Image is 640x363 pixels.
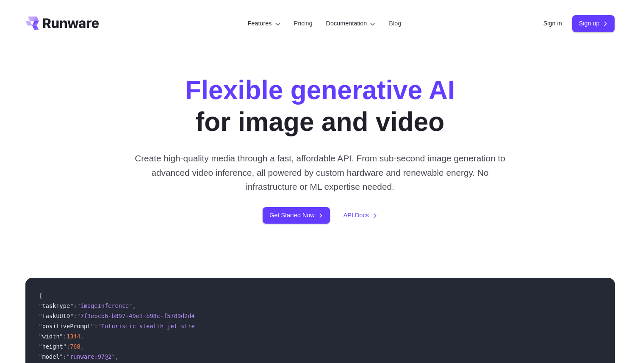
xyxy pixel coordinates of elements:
[63,333,66,340] span: :
[98,323,413,330] span: "Futuristic stealth jet streaking through a neon-lit cityscape with glowing purple exhaust"
[94,323,97,330] span: :
[543,19,562,28] a: Sign in
[572,15,615,32] a: Sign up
[39,353,63,360] span: "model"
[344,211,377,220] a: API Docs
[77,302,133,309] span: "imageInference"
[39,313,74,319] span: "taskUUID"
[70,343,80,350] span: 768
[185,75,455,105] strong: Flexible generative AI
[39,323,94,330] span: "positivePrompt"
[263,207,330,224] a: Get Started Now
[248,19,280,28] label: Features
[80,343,84,350] span: ,
[131,151,509,194] p: Create high-quality media through a fast, affordable API. From sub-second image generation to adv...
[132,302,136,309] span: ,
[80,333,84,340] span: ,
[66,333,80,340] span: 1344
[39,292,42,299] span: {
[294,19,313,28] a: Pricing
[73,302,77,309] span: :
[39,302,74,309] span: "taskType"
[25,17,99,30] a: Go to /
[73,313,77,319] span: :
[63,353,66,360] span: :
[39,333,63,340] span: "width"
[389,19,401,28] a: Blog
[326,19,376,28] label: Documentation
[66,353,115,360] span: "runware:97@2"
[115,353,119,360] span: ,
[39,343,66,350] span: "height"
[77,313,209,319] span: "7f3ebcb6-b897-49e1-b98c-f5789d2d40d7"
[66,343,70,350] span: :
[185,75,455,138] h1: for image and video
